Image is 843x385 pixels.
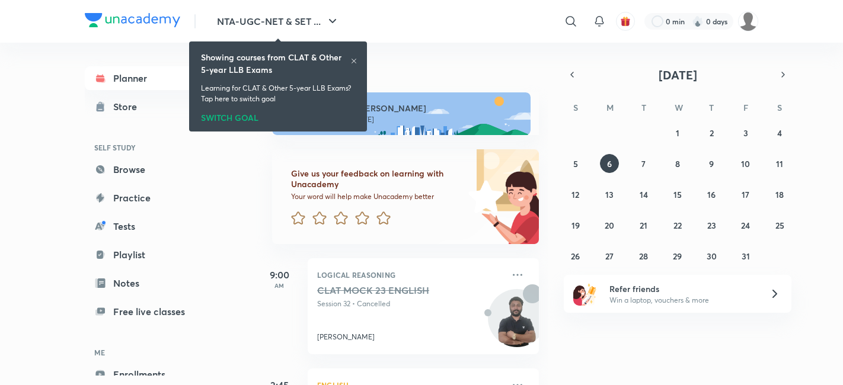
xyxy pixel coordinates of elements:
a: Playlist [85,243,222,267]
abbr: October 25, 2025 [775,220,784,231]
button: October 15, 2025 [668,185,687,204]
h5: 9:00 [256,268,303,282]
img: Basudha [738,11,758,31]
a: Company Logo [85,13,180,30]
button: October 9, 2025 [702,154,721,173]
button: October 23, 2025 [702,216,721,235]
abbr: Friday [743,102,748,113]
p: You have 9 events [DATE] [291,115,520,124]
p: Logical Reasoning [317,268,503,282]
button: October 20, 2025 [600,216,619,235]
button: October 24, 2025 [736,216,755,235]
p: Win a laptop, vouchers & more [609,295,755,306]
a: Free live classes [85,300,222,323]
abbr: October 16, 2025 [707,189,716,200]
a: Notes [85,271,222,295]
p: Your word will help make Unacademy better [291,192,464,201]
abbr: October 5, 2025 [573,158,578,169]
div: Store [113,100,144,114]
button: avatar [616,12,635,31]
button: October 29, 2025 [668,246,687,265]
button: October 21, 2025 [634,216,653,235]
p: [PERSON_NAME] [317,332,375,342]
h6: SELF STUDY [85,137,222,158]
abbr: Sunday [573,102,578,113]
abbr: October 12, 2025 [571,189,579,200]
span: [DATE] [659,67,697,83]
p: Session 32 • Cancelled [317,299,503,309]
abbr: October 13, 2025 [605,189,614,200]
button: October 11, 2025 [770,154,789,173]
button: October 31, 2025 [736,246,755,265]
a: Store [85,95,222,118]
h6: Refer friends [609,283,755,295]
abbr: October 22, 2025 [673,220,682,231]
img: Company Logo [85,13,180,27]
h6: Showing courses from CLAT & Other 5-year LLB Exams [201,51,350,76]
abbr: October 30, 2025 [707,251,717,262]
abbr: Thursday [709,102,714,113]
button: October 2, 2025 [702,123,721,142]
button: October 22, 2025 [668,216,687,235]
img: Avatar [488,296,545,352]
button: October 6, 2025 [600,154,619,173]
button: October 12, 2025 [566,185,585,204]
abbr: October 19, 2025 [571,220,580,231]
a: Practice [85,186,222,210]
abbr: October 9, 2025 [709,158,714,169]
button: October 27, 2025 [600,246,619,265]
button: October 14, 2025 [634,185,653,204]
button: [DATE] [580,66,775,83]
button: October 28, 2025 [634,246,653,265]
abbr: October 27, 2025 [605,251,614,262]
img: feedback_image [428,149,539,244]
abbr: October 7, 2025 [641,158,646,169]
abbr: October 23, 2025 [707,220,716,231]
div: SWITCH GOAL [201,109,355,122]
p: AM [256,282,303,289]
abbr: October 28, 2025 [639,251,648,262]
a: Planner [85,66,222,90]
abbr: October 1, 2025 [676,127,679,139]
button: October 5, 2025 [566,154,585,173]
img: afternoon [272,92,531,135]
button: October 25, 2025 [770,216,789,235]
button: October 17, 2025 [736,185,755,204]
abbr: October 8, 2025 [675,158,680,169]
button: October 19, 2025 [566,216,585,235]
button: October 26, 2025 [566,246,585,265]
h4: [DATE] [272,66,551,81]
abbr: October 14, 2025 [640,189,648,200]
button: October 7, 2025 [634,154,653,173]
abbr: October 29, 2025 [673,251,682,262]
abbr: October 3, 2025 [743,127,748,139]
abbr: October 20, 2025 [605,220,614,231]
abbr: October 18, 2025 [775,189,784,200]
h6: Give us your feedback on learning with Unacademy [291,168,464,190]
abbr: October 21, 2025 [640,220,647,231]
p: Learning for CLAT & Other 5-year LLB Exams? Tap here to switch goal [201,83,355,104]
abbr: October 24, 2025 [741,220,750,231]
button: October 16, 2025 [702,185,721,204]
img: avatar [620,16,631,27]
a: Tests [85,214,222,238]
abbr: Monday [606,102,614,113]
h6: ME [85,342,222,362]
button: October 13, 2025 [600,185,619,204]
abbr: Tuesday [641,102,646,113]
button: October 30, 2025 [702,246,721,265]
button: October 10, 2025 [736,154,755,173]
abbr: October 31, 2025 [742,251,750,262]
button: October 18, 2025 [770,185,789,204]
h5: CLAT MOCK 23 ENGLISH [317,284,465,296]
h6: Good afternoon, [PERSON_NAME] [291,103,520,114]
button: October 3, 2025 [736,123,755,142]
button: October 8, 2025 [668,154,687,173]
a: Browse [85,158,222,181]
button: October 1, 2025 [668,123,687,142]
img: referral [573,282,597,306]
abbr: Wednesday [675,102,683,113]
abbr: October 2, 2025 [710,127,714,139]
button: NTA-UGC-NET & SET ... [210,9,347,33]
abbr: October 6, 2025 [607,158,612,169]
